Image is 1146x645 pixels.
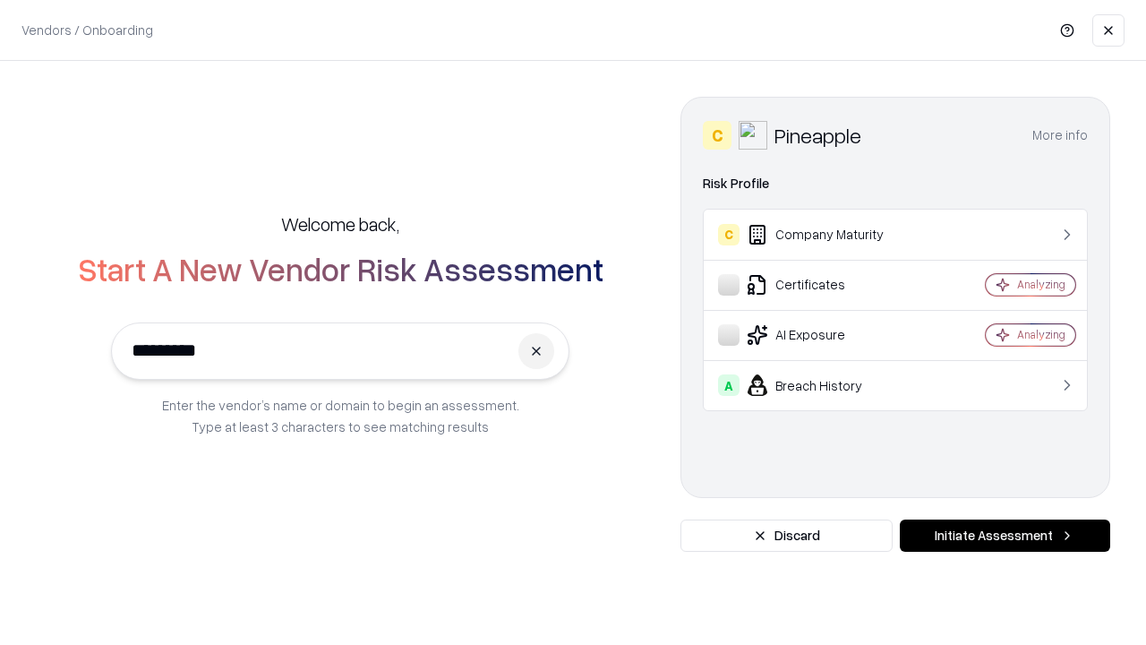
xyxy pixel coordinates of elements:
[703,173,1088,194] div: Risk Profile
[703,121,731,150] div: C
[162,394,519,437] p: Enter the vendor’s name or domain to begin an assessment. Type at least 3 characters to see match...
[718,224,932,245] div: Company Maturity
[21,21,153,39] p: Vendors / Onboarding
[774,121,861,150] div: Pineapple
[1017,327,1065,342] div: Analyzing
[718,374,932,396] div: Breach History
[718,374,740,396] div: A
[78,251,603,287] h2: Start A New Vendor Risk Assessment
[281,211,399,236] h5: Welcome back,
[1017,277,1065,292] div: Analyzing
[739,121,767,150] img: Pineapple
[1032,119,1088,151] button: More info
[900,520,1110,552] button: Initiate Assessment
[680,520,893,552] button: Discard
[718,324,932,346] div: AI Exposure
[718,224,740,245] div: C
[718,274,932,296] div: Certificates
